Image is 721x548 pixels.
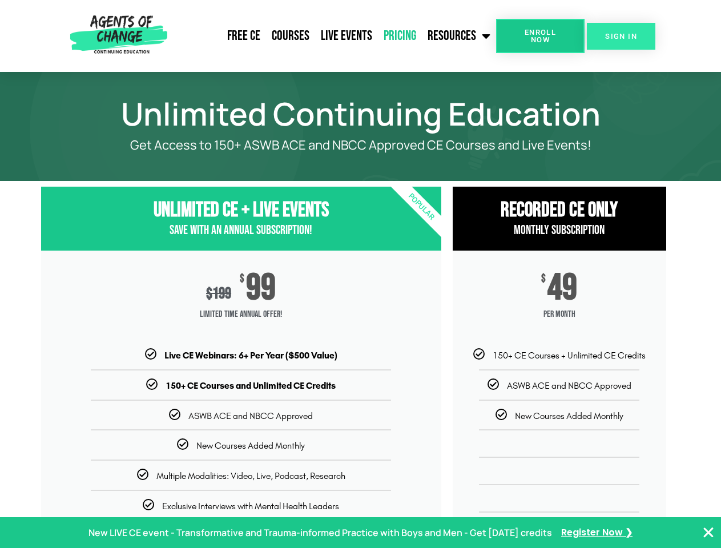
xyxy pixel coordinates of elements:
[206,284,212,303] span: $
[166,380,336,391] b: 150+ CE Courses and Unlimited CE Credits
[240,273,244,285] span: $
[221,22,266,50] a: Free CE
[547,273,577,303] span: 49
[355,141,487,273] div: Popular
[266,22,315,50] a: Courses
[206,284,231,303] div: 199
[164,350,337,361] b: Live CE Webinars: 6+ Per Year ($500 Value)
[162,501,339,511] span: Exclusive Interviews with Mental Health Leaders
[514,29,566,43] span: Enroll Now
[493,350,646,361] span: 150+ CE Courses + Unlimited CE Credits
[81,138,641,152] p: Get Access to 150+ ASWB ACE and NBCC Approved CE Courses and Live Events!
[702,526,715,539] button: Close Banner
[541,273,546,285] span: $
[88,525,552,541] p: New LIVE CE event - Transformative and Trauma-informed Practice with Boys and Men - Get [DATE] cr...
[196,440,305,451] span: New Courses Added Monthly
[41,303,441,326] span: Limited Time Annual Offer!
[156,470,345,481] span: Multiple Modalities: Video, Live, Podcast, Research
[41,198,441,223] h3: Unlimited CE + Live Events
[453,303,666,326] span: per month
[605,33,637,40] span: SIGN IN
[170,223,312,238] span: Save with an Annual Subscription!
[188,410,313,421] span: ASWB ACE and NBCC Approved
[378,22,422,50] a: Pricing
[172,22,496,50] nav: Menu
[561,525,633,541] a: Register Now ❯
[35,100,686,127] h1: Unlimited Continuing Education
[453,198,666,223] h3: RECORDED CE ONly
[246,273,276,303] span: 99
[422,22,496,50] a: Resources
[507,380,631,391] span: ASWB ACE and NBCC Approved
[587,23,655,50] a: SIGN IN
[515,410,623,421] span: New Courses Added Monthly
[496,19,585,53] a: Enroll Now
[514,223,605,238] span: Monthly Subscription
[315,22,378,50] a: Live Events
